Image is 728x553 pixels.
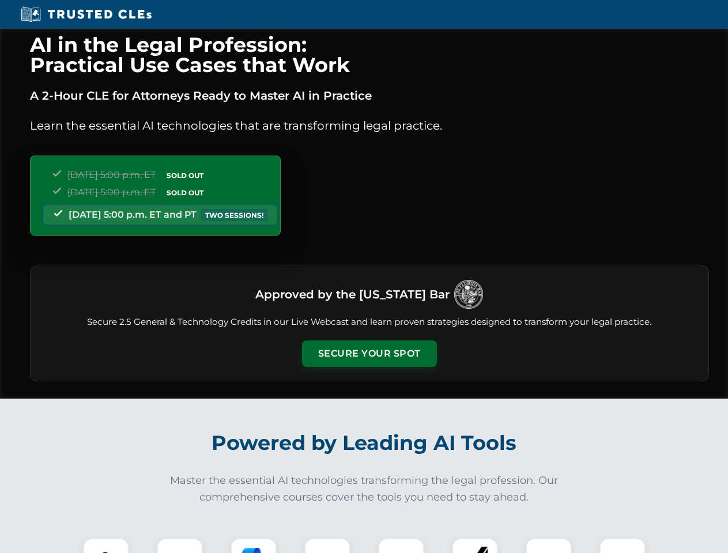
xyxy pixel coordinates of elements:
span: [DATE] 5:00 p.m. ET [67,169,156,180]
h3: Approved by the [US_STATE] Bar [255,284,450,305]
p: Master the essential AI technologies transforming the legal profession. Our comprehensive courses... [163,472,566,506]
img: Trusted CLEs [17,6,155,23]
span: SOLD OUT [163,187,208,199]
h1: AI in the Legal Profession: Practical Use Cases that Work [30,35,709,75]
span: SOLD OUT [163,169,208,181]
h2: Powered by Leading AI Tools [45,423,684,463]
p: Secure 2.5 General & Technology Credits in our Live Webcast and learn proven strategies designed ... [44,316,695,329]
span: [DATE] 5:00 p.m. ET [67,187,156,198]
p: Learn the essential AI technologies that are transforming legal practice. [30,116,709,135]
p: A 2-Hour CLE for Attorneys Ready to Master AI in Practice [30,86,709,105]
button: Secure Your Spot [302,340,437,367]
img: Logo [454,280,483,309]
